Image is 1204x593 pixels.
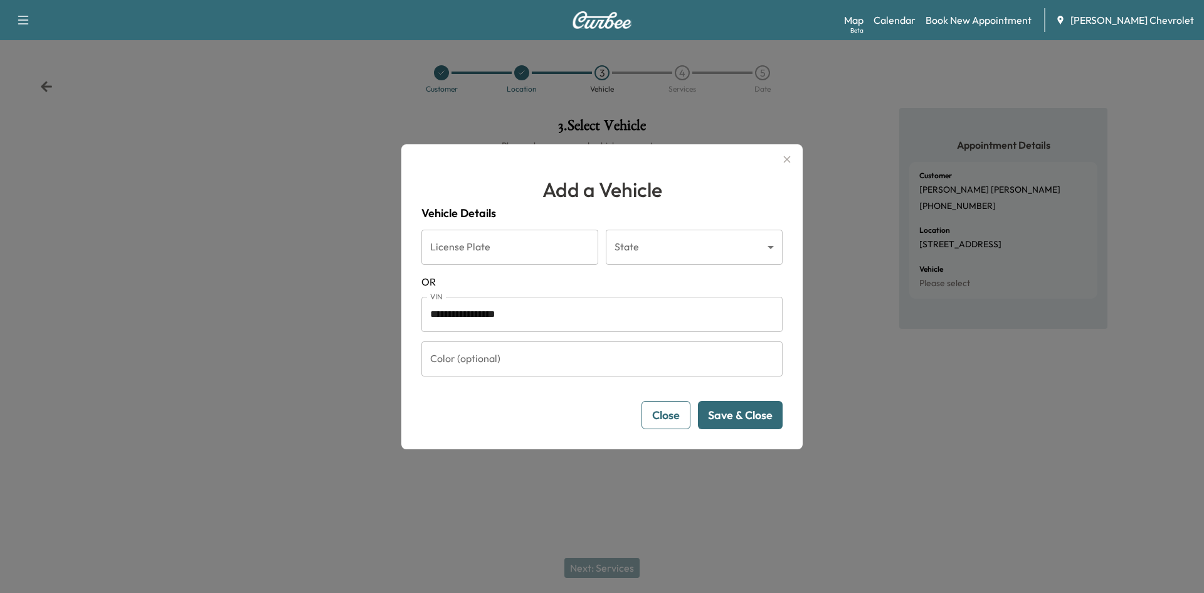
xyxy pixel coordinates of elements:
span: OR [421,274,783,289]
button: Save & Close [698,401,783,429]
a: MapBeta [844,13,863,28]
label: VIN [430,291,443,302]
h4: Vehicle Details [421,205,783,222]
div: Beta [850,26,863,35]
span: [PERSON_NAME] Chevrolet [1070,13,1194,28]
h1: Add a Vehicle [421,174,783,205]
img: Curbee Logo [572,11,632,29]
button: Close [642,401,690,429]
a: Calendar [874,13,916,28]
a: Book New Appointment [926,13,1032,28]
